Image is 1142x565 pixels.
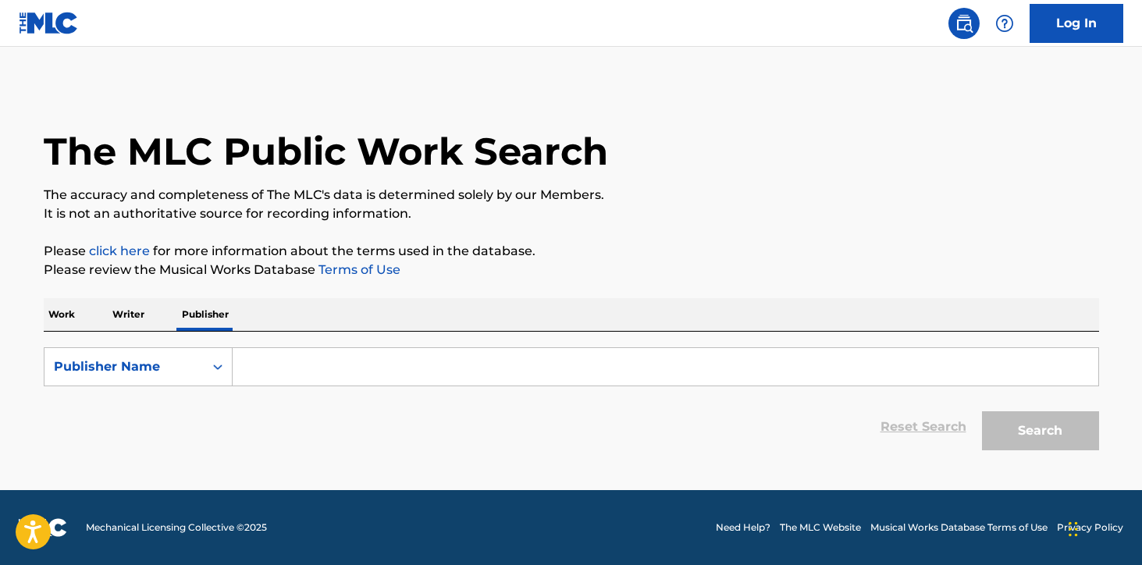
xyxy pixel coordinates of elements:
p: Work [44,298,80,331]
img: search [955,14,973,33]
p: Writer [108,298,149,331]
div: Drag [1069,506,1078,553]
div: Help [989,8,1020,39]
h1: The MLC Public Work Search [44,128,608,175]
div: Publisher Name [54,357,194,376]
img: MLC Logo [19,12,79,34]
form: Search Form [44,347,1099,458]
span: Mechanical Licensing Collective © 2025 [86,521,267,535]
a: Terms of Use [315,262,400,277]
a: Public Search [948,8,980,39]
a: The MLC Website [780,521,861,535]
a: Need Help? [716,521,770,535]
img: help [995,14,1014,33]
p: Publisher [177,298,233,331]
p: Please review the Musical Works Database [44,261,1099,279]
p: The accuracy and completeness of The MLC's data is determined solely by our Members. [44,186,1099,204]
a: Log In [1030,4,1123,43]
a: Musical Works Database Terms of Use [870,521,1048,535]
a: Privacy Policy [1057,521,1123,535]
img: logo [19,518,67,537]
p: Please for more information about the terms used in the database. [44,242,1099,261]
p: It is not an authoritative source for recording information. [44,204,1099,223]
iframe: Chat Widget [1064,490,1142,565]
a: click here [89,243,150,258]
